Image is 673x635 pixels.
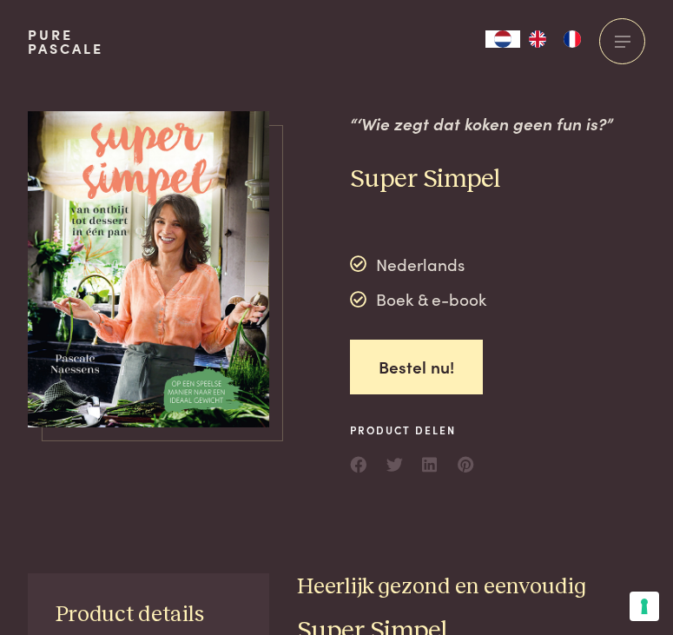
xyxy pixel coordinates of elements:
p: “‘Wie zegt dat koken geen fun is?” [350,111,613,136]
h2: Super Simpel [350,163,613,195]
a: EN [520,30,555,48]
h3: Heerlijk gezond en eenvoudig [297,573,646,601]
a: PurePascale [28,28,103,56]
ul: Language list [520,30,590,48]
div: Language [485,30,520,48]
a: NL [485,30,520,48]
div: Boek & e-book [350,287,486,313]
span: Product details [56,604,204,625]
a: Bestel nu! [350,340,483,394]
img: https://admin.purepascale.com/wp-content/uploads/2024/06/LowRes_Cover_Super_Simpel.jpg [28,111,269,427]
aside: Language selected: Nederlands [485,30,590,48]
a: FR [555,30,590,48]
div: Nederlands [350,251,486,277]
span: Product delen [350,422,475,438]
button: Uw voorkeuren voor toestemming voor trackingtechnologieën [630,592,659,621]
